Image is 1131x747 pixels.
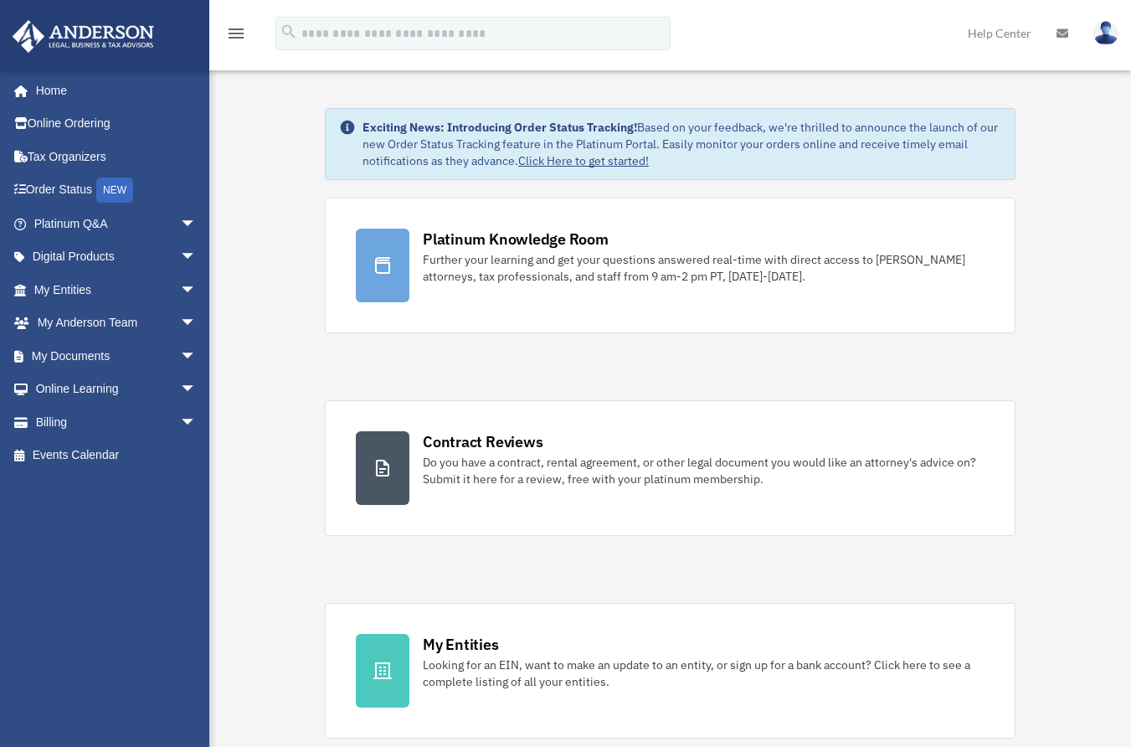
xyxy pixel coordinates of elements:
[12,273,222,307] a: My Entitiesarrow_drop_down
[12,140,222,173] a: Tax Organizers
[12,207,222,240] a: Platinum Q&Aarrow_drop_down
[12,74,213,107] a: Home
[180,373,213,407] span: arrow_drop_down
[12,439,222,472] a: Events Calendar
[423,657,984,690] div: Looking for an EIN, want to make an update to an entity, or sign up for a bank account? Click her...
[1093,21,1118,45] img: User Pic
[12,240,222,274] a: Digital Productsarrow_drop_down
[325,603,1015,739] a: My Entities Looking for an EIN, want to make an update to an entity, or sign up for a bank accoun...
[8,20,159,53] img: Anderson Advisors Platinum Portal
[325,400,1015,536] a: Contract Reviews Do you have a contract, rental agreement, or other legal document you would like...
[12,307,222,340] a: My Anderson Teamarrow_drop_down
[12,107,222,141] a: Online Ordering
[96,178,133,203] div: NEW
[180,405,213,440] span: arrow_drop_down
[362,119,1001,169] div: Based on your feedback, we're thrilled to announce the launch of our new Order Status Tracking fe...
[226,23,246,44] i: menu
[423,229,609,250] div: Platinum Knowledge Room
[423,454,984,487] div: Do you have a contract, rental agreement, or other legal document you would like an attorney's ad...
[280,23,298,41] i: search
[180,273,213,307] span: arrow_drop_down
[180,240,213,275] span: arrow_drop_down
[12,373,222,406] a: Online Learningarrow_drop_down
[362,120,637,135] strong: Exciting News: Introducing Order Status Tracking!
[423,634,498,655] div: My Entities
[423,251,984,285] div: Further your learning and get your questions answered real-time with direct access to [PERSON_NAM...
[423,431,542,452] div: Contract Reviews
[180,207,213,241] span: arrow_drop_down
[180,339,213,373] span: arrow_drop_down
[180,307,213,341] span: arrow_drop_down
[12,173,222,208] a: Order StatusNEW
[226,29,246,44] a: menu
[518,153,649,168] a: Click Here to get started!
[325,198,1015,333] a: Platinum Knowledge Room Further your learning and get your questions answered real-time with dire...
[12,339,222,373] a: My Documentsarrow_drop_down
[12,405,222,439] a: Billingarrow_drop_down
